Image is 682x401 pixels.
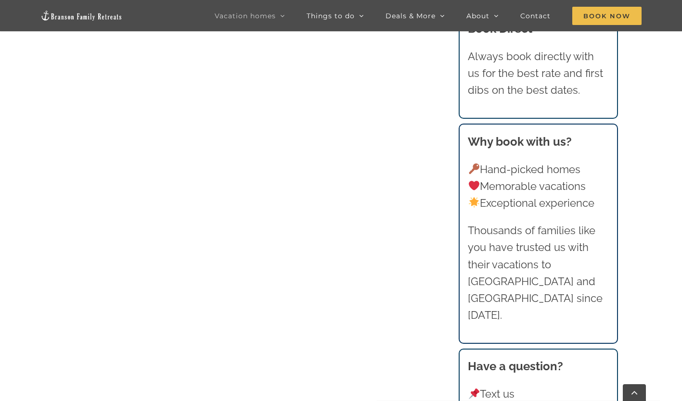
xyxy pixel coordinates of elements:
img: ❤️ [469,180,479,191]
img: Branson Family Retreats Logo [40,10,122,21]
span: Vacation homes [215,13,276,19]
p: Thousands of families like you have trusted us with their vacations to [GEOGRAPHIC_DATA] and [GEO... [468,222,608,324]
img: 🌟 [469,197,479,208]
span: Things to do [307,13,355,19]
p: Always book directly with us for the best rate and first dibs on the best dates. [468,48,608,99]
img: 📌 [469,388,479,399]
span: About [466,13,489,19]
h3: Why book with us? [468,133,608,150]
span: Book Now [572,7,642,25]
img: 🔑 [469,163,479,174]
strong: Have a question? [468,359,563,373]
span: Contact [520,13,551,19]
span: Deals & More [386,13,436,19]
p: Hand-picked homes Memorable vacations Exceptional experience [468,161,608,212]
